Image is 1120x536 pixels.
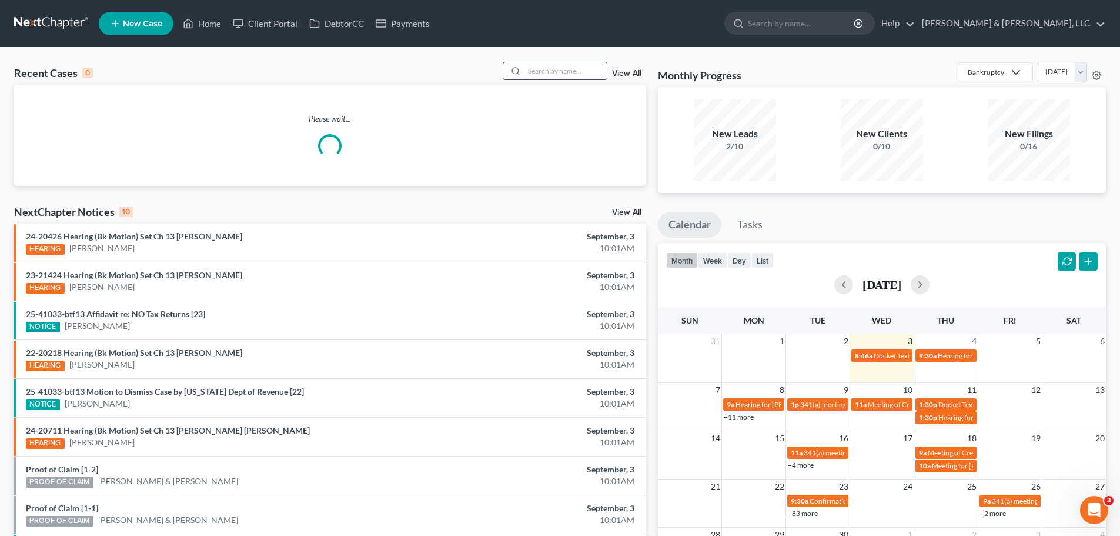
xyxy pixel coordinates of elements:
div: 10:01AM [439,398,634,410]
span: Confirmation hearing for [PERSON_NAME] [810,497,943,505]
div: New Filings [988,127,1070,141]
div: 2/10 [694,141,776,152]
div: 0/10 [841,141,923,152]
div: September, 3 [439,386,634,398]
a: [PERSON_NAME] [69,281,135,293]
div: HEARING [26,283,65,294]
button: week [698,252,727,268]
span: 9a [919,448,927,457]
span: 26 [1030,480,1042,494]
span: Wed [872,315,891,325]
span: 11a [855,400,867,409]
span: 11a [791,448,803,457]
span: Docket Text: for [PERSON_NAME] [938,400,1044,409]
span: Docket Text: for [PERSON_NAME] [874,351,979,360]
a: Help [875,13,915,34]
span: Sun [681,315,698,325]
span: 1 [778,334,785,348]
div: 10:01AM [439,514,634,526]
div: September, 3 [439,464,634,475]
a: 25-41033-btf13 Affidavit re: NO Tax Returns [23] [26,309,205,319]
a: 24-20711 Hearing (Bk Motion) Set Ch 13 [PERSON_NAME] [PERSON_NAME] [26,425,310,435]
span: 1:30p [919,400,937,409]
span: 22 [774,480,785,494]
span: 8:46a [855,351,872,360]
span: 341(a) meeting for [PERSON_NAME] [992,497,1105,505]
p: Please wait... [14,113,646,125]
a: Payments [370,13,436,34]
a: View All [612,208,641,217]
div: 0 [82,68,93,78]
div: Bankruptcy [968,67,1004,77]
div: September, 3 [439,425,634,437]
span: 9 [842,383,850,397]
span: Hearing for [PERSON_NAME] [938,413,1030,422]
span: 24 [902,480,914,494]
a: 23-21424 Hearing (Bk Motion) Set Ch 13 [PERSON_NAME] [26,270,242,280]
div: NextChapter Notices [14,205,133,219]
a: Tasks [727,212,773,238]
span: 9a [727,400,734,409]
a: [PERSON_NAME] [65,398,130,410]
span: 10 [902,383,914,397]
div: 0/16 [988,141,1070,152]
a: [PERSON_NAME] & [PERSON_NAME], LLC [916,13,1105,34]
span: 1p [791,400,799,409]
div: 10 [119,207,133,217]
a: +83 more [788,509,818,518]
span: 27 [1094,480,1106,494]
span: Mon [744,315,764,325]
div: 10:01AM [439,359,634,371]
div: September, 3 [439,231,634,242]
span: 6 [1099,334,1106,348]
span: 17 [902,431,914,445]
span: 15 [774,431,785,445]
div: September, 3 [439,347,634,359]
div: New Clients [841,127,923,141]
div: NOTICE [26,399,60,410]
div: 10:01AM [439,437,634,448]
span: 9:30a [919,351,937,360]
a: [PERSON_NAME] [65,320,130,332]
iframe: Intercom live chat [1080,496,1108,524]
div: September, 3 [439,308,634,320]
span: Sat [1066,315,1081,325]
div: 10:01AM [439,281,634,293]
a: [PERSON_NAME] [69,437,135,448]
span: Fri [1004,315,1016,325]
span: Meeting of Creditors for [PERSON_NAME] [928,448,1058,457]
span: 9:30a [791,497,808,505]
a: [PERSON_NAME] [69,359,135,371]
button: month [666,252,698,268]
span: 341(a) meeting for [PERSON_NAME] and [PERSON_NAME] [800,400,983,409]
div: NOTICE [26,322,60,332]
a: +11 more [724,412,754,421]
div: September, 3 [439,269,634,281]
a: Home [177,13,227,34]
span: 13 [1094,383,1106,397]
div: PROOF OF CLAIM [26,477,93,488]
span: 23 [838,480,850,494]
a: +4 more [788,461,814,470]
a: 25-41033-btf13 Motion to Dismiss Case by [US_STATE] Dept of Revenue [22] [26,387,304,397]
div: New Leads [694,127,776,141]
h3: Monthly Progress [658,68,741,82]
h2: [DATE] [862,278,901,291]
div: 10:01AM [439,320,634,332]
span: Hearing for [PERSON_NAME] [PERSON_NAME] [735,400,884,409]
span: 14 [710,431,721,445]
span: Thu [937,315,954,325]
span: Tue [810,315,825,325]
button: list [751,252,774,268]
div: 10:01AM [439,475,634,487]
span: 2 [842,334,850,348]
span: 1:30p [919,413,937,422]
span: 4 [971,334,978,348]
a: [PERSON_NAME] & [PERSON_NAME] [98,514,238,526]
a: 22-20218 Hearing (Bk Motion) Set Ch 13 [PERSON_NAME] [26,348,242,358]
a: Proof of Claim [1-1] [26,503,98,513]
input: Search by name... [524,62,607,79]
a: Proof of Claim [1-2] [26,464,98,474]
a: [PERSON_NAME] & [PERSON_NAME] [98,475,238,487]
span: 3 [1104,496,1114,505]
